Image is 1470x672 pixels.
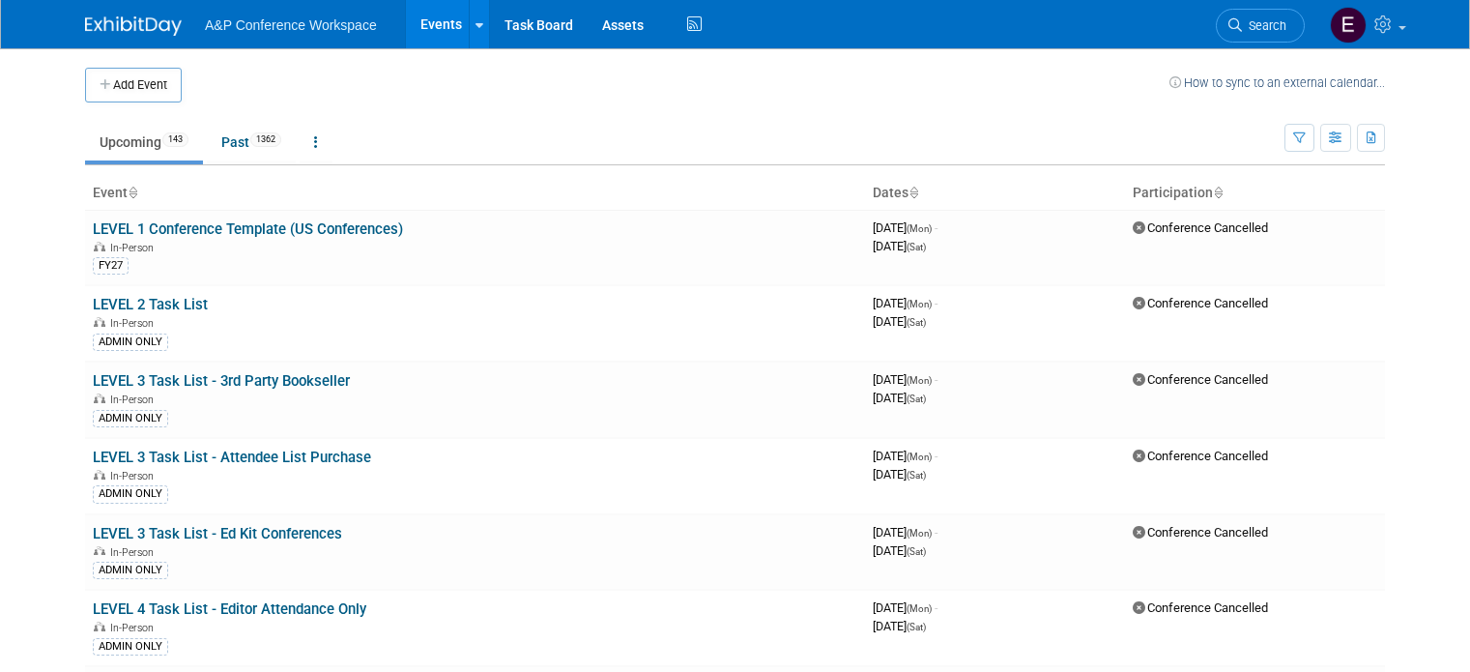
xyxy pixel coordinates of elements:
span: [DATE] [873,600,937,615]
span: Conference Cancelled [1133,525,1268,540]
span: [DATE] [873,239,926,253]
a: LEVEL 4 Task List - Editor Attendance Only [93,600,366,618]
span: [DATE] [873,619,926,633]
span: Conference Cancelled [1133,600,1268,615]
div: FY27 [93,257,129,275]
img: In-Person Event [94,546,105,556]
span: [DATE] [873,372,937,387]
span: (Mon) [907,452,932,462]
span: (Sat) [907,242,926,252]
span: (Mon) [907,223,932,234]
a: LEVEL 3 Task List - Ed Kit Conferences [93,525,342,542]
a: LEVEL 3 Task List - 3rd Party Bookseller [93,372,350,390]
a: LEVEL 2 Task List [93,296,208,313]
a: How to sync to an external calendar... [1169,75,1385,90]
span: (Mon) [907,299,932,309]
div: ADMIN ONLY [93,562,168,579]
span: [DATE] [873,314,926,329]
th: Participation [1125,177,1385,210]
a: Sort by Participation Type [1213,185,1223,200]
div: ADMIN ONLY [93,638,168,656]
span: (Sat) [907,470,926,481]
span: (Sat) [907,622,926,632]
span: (Sat) [907,394,926,404]
span: (Mon) [907,528,932,539]
span: - [935,296,937,310]
span: [DATE] [873,449,937,463]
span: Search [1242,18,1286,33]
span: - [935,600,937,615]
span: (Sat) [907,317,926,328]
span: In-Person [110,242,159,254]
span: - [935,449,937,463]
img: In-Person Event [94,622,105,631]
a: Search [1216,9,1305,43]
a: Sort by Start Date [908,185,918,200]
span: - [935,220,937,235]
th: Dates [865,177,1125,210]
span: - [935,372,937,387]
span: A&P Conference Workspace [205,17,377,33]
a: Sort by Event Name [128,185,137,200]
span: In-Person [110,470,159,482]
span: (Sat) [907,546,926,557]
a: LEVEL 3 Task List - Attendee List Purchase [93,449,371,466]
img: ExhibitDay [85,16,182,36]
span: Conference Cancelled [1133,296,1268,310]
span: [DATE] [873,543,926,558]
span: 1362 [250,132,281,147]
span: [DATE] [873,220,937,235]
span: [DATE] [873,391,926,405]
span: [DATE] [873,467,926,482]
span: (Mon) [907,375,932,386]
div: ADMIN ONLY [93,410,168,427]
span: In-Person [110,622,159,634]
span: In-Person [110,546,159,559]
span: [DATE] [873,296,937,310]
img: In-Person Event [94,470,105,480]
span: Conference Cancelled [1133,220,1268,235]
span: [DATE] [873,525,937,540]
img: Emma Chonofsky [1330,7,1367,44]
img: In-Person Event [94,242,105,251]
a: Upcoming143 [85,124,203,161]
span: - [935,525,937,540]
span: Conference Cancelled [1133,449,1268,463]
span: In-Person [110,394,159,406]
a: LEVEL 1 Conference Template (US Conferences) [93,220,403,238]
span: In-Person [110,317,159,330]
span: (Mon) [907,603,932,614]
span: Conference Cancelled [1133,372,1268,387]
a: Past1362 [207,124,296,161]
div: ADMIN ONLY [93,485,168,503]
span: 143 [162,132,188,147]
button: Add Event [85,68,182,102]
th: Event [85,177,865,210]
div: ADMIN ONLY [93,334,168,351]
img: In-Person Event [94,317,105,327]
img: In-Person Event [94,394,105,403]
